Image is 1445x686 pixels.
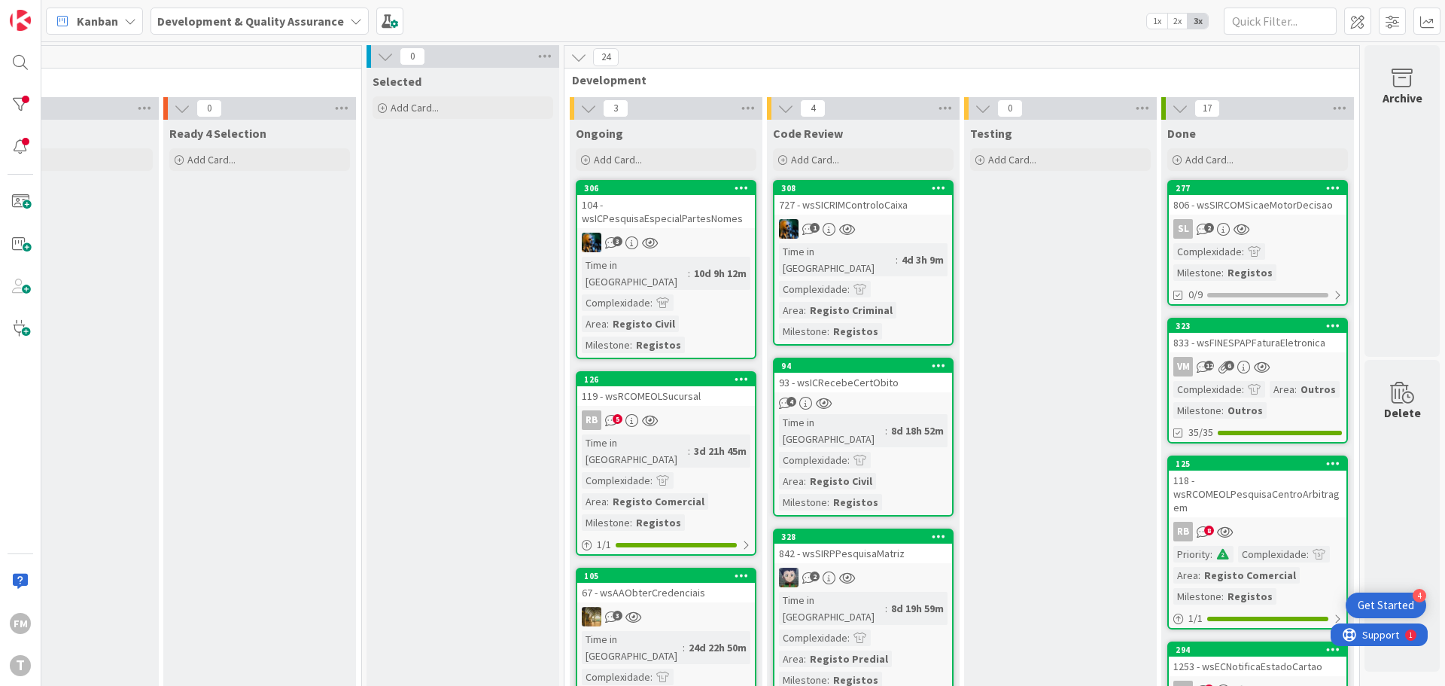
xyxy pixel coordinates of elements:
span: 2 [810,572,820,581]
img: Visit kanbanzone.com [10,10,31,31]
span: Ready 4 Selection [169,126,266,141]
span: Add Card... [988,153,1036,166]
a: 308727 - wsSICRIMControloCaixaJCTime in [GEOGRAPHIC_DATA]:4d 3h 9mComplexidade:Area:Registo Crimi... [773,180,954,346]
span: Selected [373,74,421,89]
div: 323833 - wsFINESPAPFaturaEletronica [1169,319,1346,352]
img: JC [779,219,799,239]
span: : [1294,381,1297,398]
div: Time in [GEOGRAPHIC_DATA] [582,631,683,664]
span: 2x [1167,14,1188,29]
div: 2941253 - wsECNotificaEstadoCartao [1169,643,1346,676]
div: Registos [1224,588,1276,605]
div: RB [1173,522,1193,541]
div: JC [577,233,755,252]
span: : [847,630,850,646]
span: : [1198,567,1200,584]
div: SL [1169,219,1346,239]
div: 67 - wsAAObterCredenciais [577,583,755,602]
span: : [1210,546,1212,563]
div: 277 [1176,183,1346,194]
div: 1253 - wsECNotificaEstadoCartao [1169,657,1346,676]
div: Area [1173,567,1198,584]
span: 1 [810,223,820,233]
div: 4d 3h 9m [898,252,948,268]
div: Complexidade [1173,381,1242,398]
div: 93 - wsICRecebeCertObito [774,373,952,392]
div: 328 [781,532,952,542]
div: 328842 - wsSIRPPesquisaMatriz [774,530,952,563]
div: LS [774,568,952,587]
div: Milestone [1173,264,1221,281]
span: : [847,281,850,297]
div: 10d 9h 12m [690,265,750,282]
div: Area [779,651,804,667]
div: 806 - wsSIRCOMSicaeMotorDecisao [1169,195,1346,215]
span: 3x [1188,14,1208,29]
div: JC [577,607,755,627]
div: Outros [1297,381,1340,398]
span: 4 [800,99,826,117]
span: 3 [613,236,622,246]
div: Complexidade [1173,243,1242,260]
div: Complexidade [582,669,650,685]
span: : [630,514,632,531]
div: Time in [GEOGRAPHIC_DATA] [779,592,885,625]
div: 125118 - wsRCOMEOLPesquisaCentroArbitragem [1169,457,1346,517]
div: 328 [774,530,952,544]
span: : [804,651,806,667]
div: SL [1173,219,1193,239]
span: : [688,265,690,282]
div: Outros [1224,402,1267,419]
span: : [630,337,632,353]
span: 12 [1204,361,1214,370]
div: 294 [1176,645,1346,655]
div: Registo Comercial [1200,567,1300,584]
div: RB [1169,522,1346,541]
div: FM [10,613,31,634]
img: LS [779,568,799,587]
div: Complexidade [582,294,650,311]
span: Add Card... [1185,153,1234,166]
span: : [885,600,887,617]
div: Time in [GEOGRAPHIC_DATA] [582,434,688,468]
span: : [683,639,685,656]
div: Registo Civil [609,316,679,332]
span: 3 [613,611,622,620]
span: Kanban [77,12,118,30]
img: JC [582,607,601,627]
div: 104 - wsICPesquisaEspecialPartesNomes [577,195,755,228]
span: : [804,473,806,489]
span: 0 [196,99,222,117]
div: 125 [1176,459,1346,469]
input: Quick Filter... [1224,8,1337,35]
div: Milestone [779,494,827,511]
span: 0 [400,47,425,66]
a: 125118 - wsRCOMEOLPesquisaCentroArbitragemRBPriority:Complexidade:Area:Registo ComercialMilestone... [1167,456,1348,630]
div: Time in [GEOGRAPHIC_DATA] [582,257,688,290]
div: Registos [829,323,882,340]
div: 1/1 [577,535,755,554]
b: Development & Quality Assurance [157,14,344,29]
span: Testing [970,126,1012,141]
span: : [1242,381,1244,398]
div: 842 - wsSIRPPesquisaMatriz [774,544,952,563]
img: JC [582,233,601,252]
div: 1/1 [1169,609,1346,628]
div: 1 [78,6,82,18]
div: RB [582,410,601,430]
div: 10567 - wsAAObterCredenciais [577,569,755,602]
div: T [10,655,31,676]
span: 17 [1194,99,1220,117]
div: Complexidade [779,630,847,646]
div: VM [1169,357,1346,377]
span: : [650,294,653,311]
div: 8d 18h 52m [887,422,948,439]
span: : [1221,402,1224,419]
span: 24 [593,48,619,66]
div: Area [1270,381,1294,398]
div: Time in [GEOGRAPHIC_DATA] [779,414,885,447]
div: 8d 19h 59m [887,600,948,617]
div: 833 - wsFINESPAPFaturaEletronica [1169,333,1346,352]
a: 126119 - wsRCOMEOLSucursalRBTime in [GEOGRAPHIC_DATA]:3d 21h 45mComplexidade:Area:Registo Comerci... [576,371,756,556]
span: : [827,494,829,511]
